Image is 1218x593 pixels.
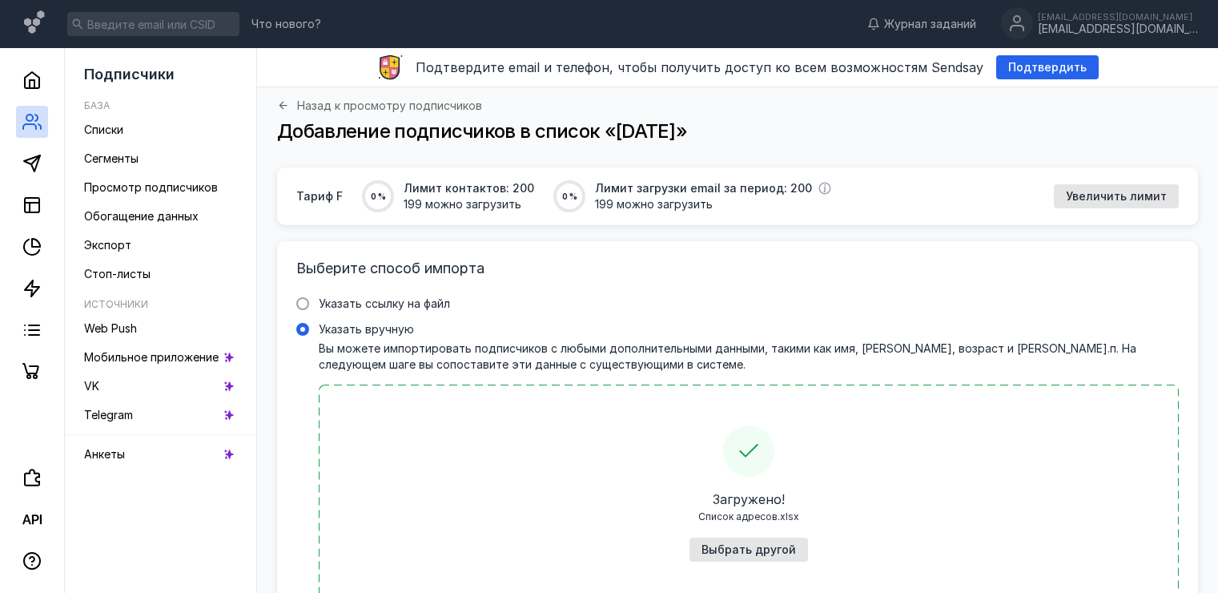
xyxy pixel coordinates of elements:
span: Выбрать другой [701,543,796,557]
span: Увеличить лимит [1066,190,1167,204]
h5: Источники [84,298,148,310]
span: Лимит контактов: 200 [404,180,534,196]
span: Обогащение данных [84,209,199,223]
span: Указать ссылку на файл [319,296,450,310]
a: Мобильное приложение [78,345,243,370]
span: Списки [84,123,123,136]
a: Обогащение данных [78,204,243,229]
span: Подписчики [84,66,175,83]
a: Назад к просмотру подписчиков [277,99,482,111]
div: [EMAIL_ADDRESS][DOMAIN_NAME] [1038,12,1198,22]
span: Просмотр подписчиков [84,180,218,194]
a: Списки [78,117,243,143]
span: Подтвердите email и телефон, чтобы получить доступ ко всем возможностям Sendsay [416,59,983,75]
span: Подтвердить [1008,61,1087,75]
a: Просмотр подписчиков [78,175,243,200]
span: Анкеты [84,447,125,461]
div: [EMAIL_ADDRESS][DOMAIN_NAME] [1038,22,1198,36]
a: Сегменты [78,146,243,171]
span: Назад к просмотру подписчиков [297,100,482,111]
span: Список адресов.xlsx [698,509,799,525]
a: Что нового? [243,18,329,30]
span: 199 можно загрузить [595,196,831,212]
a: Стоп-листы [78,261,243,287]
span: Указать вручную [319,322,414,336]
span: Загружено! [713,490,785,509]
div: Вы можете импортировать подписчиков с любыми дополнительными данными, такими как имя, [PERSON_NAM... [319,341,1179,372]
span: Лимит загрузки email за период: 200 [595,180,812,196]
span: Web Push [84,321,137,335]
a: Telegram [78,402,243,428]
a: VK [78,373,243,399]
span: Тариф F [296,188,343,204]
h5: База [84,99,110,111]
span: Стоп-листы [84,267,151,280]
button: Указать вручнуюВы можете импортировать подписчиков с любыми дополнительными данными, такими как и... [689,538,808,562]
input: Введите email или CSID [67,12,239,36]
span: 199 можно загрузить [404,196,534,212]
span: VK [84,379,99,393]
span: Добавление подписчиков в список «[DATE]» [277,119,687,143]
span: Сегменты [84,151,139,165]
span: Журнал заданий [884,16,976,32]
a: Экспорт [78,232,243,258]
a: Web Push [78,316,243,341]
button: Увеличить лимит [1054,184,1179,208]
h3: Выберите способ импорта [296,260,1179,276]
span: Telegram [84,408,133,422]
a: Анкеты [78,442,243,467]
span: Мобильное приложение [84,350,219,364]
button: Подтвердить [996,55,1099,79]
span: Экспорт [84,238,131,252]
a: Журнал заданий [859,16,984,32]
span: Что нового? [251,18,321,30]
